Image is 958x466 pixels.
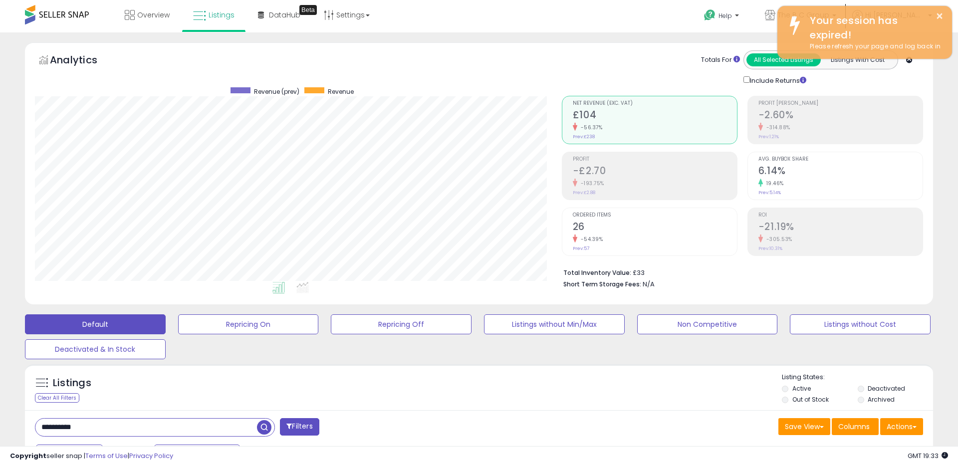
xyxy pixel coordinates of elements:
[763,235,792,243] small: -305.53%
[802,13,945,42] div: Your session has expired!
[758,190,781,196] small: Prev: 5.14%
[704,9,716,21] i: Get Help
[577,180,604,187] small: -193.75%
[758,165,923,179] h2: 6.14%
[736,74,818,86] div: Include Returns
[563,266,916,278] li: £33
[758,245,782,251] small: Prev: 10.31%
[763,124,790,131] small: -314.88%
[573,245,589,251] small: Prev: 57
[758,213,923,218] span: ROI
[573,221,737,234] h2: 26
[53,376,91,390] h5: Listings
[563,280,641,288] b: Short Term Storage Fees:
[782,373,933,382] p: Listing States:
[85,451,128,461] a: Terms of Use
[758,157,923,162] span: Avg. Buybox Share
[573,134,595,140] small: Prev: £238
[908,451,948,461] span: 2025-10-9 19:33 GMT
[269,10,300,20] span: DataHub
[637,314,778,334] button: Non Competitive
[178,314,319,334] button: Repricing On
[820,53,895,66] button: Listings With Cost
[35,393,79,403] div: Clear All Filters
[868,384,905,393] label: Deactivated
[280,418,319,436] button: Filters
[880,418,923,435] button: Actions
[802,42,945,51] div: Please refresh your page and log back in
[832,418,879,435] button: Columns
[746,53,821,66] button: All Selected Listings
[10,451,46,461] strong: Copyright
[790,314,931,334] button: Listings without Cost
[10,452,173,461] div: seller snap | |
[573,165,737,179] h2: -£2.70
[643,279,655,289] span: N/A
[573,190,595,196] small: Prev: £2.88
[792,384,811,393] label: Active
[254,87,299,96] span: Revenue (prev)
[758,221,923,234] h2: -21.19%
[137,10,170,20] span: Overview
[209,10,235,20] span: Listings
[701,55,740,65] div: Totals For
[778,418,830,435] button: Save View
[573,101,737,106] span: Net Revenue (Exc. VAT)
[25,314,166,334] button: Default
[129,451,173,461] a: Privacy Policy
[758,109,923,123] h2: -2.60%
[792,395,829,404] label: Out of Stock
[154,445,240,462] button: Sep-23 - Sep-29
[328,87,354,96] span: Revenue
[936,10,944,22] button: ×
[484,314,625,334] button: Listings without Min/Max
[838,422,870,432] span: Columns
[36,445,103,462] button: Last 7 Days
[758,101,923,106] span: Profit [PERSON_NAME]
[25,339,166,359] button: Deactivated & In Stock
[299,5,317,15] div: Tooltip anchor
[573,157,737,162] span: Profit
[696,1,749,32] a: Help
[577,235,603,243] small: -54.39%
[573,213,737,218] span: Ordered Items
[563,268,631,277] b: Total Inventory Value:
[758,134,779,140] small: Prev: 1.21%
[331,314,472,334] button: Repricing Off
[50,53,117,69] h5: Analytics
[763,180,784,187] small: 19.46%
[573,109,737,123] h2: £104
[577,124,603,131] small: -56.37%
[868,395,895,404] label: Archived
[718,11,732,20] span: Help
